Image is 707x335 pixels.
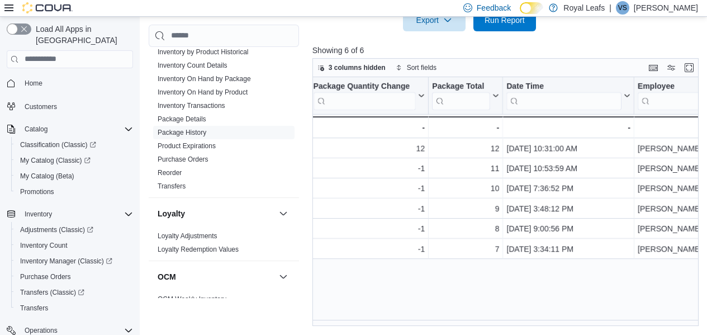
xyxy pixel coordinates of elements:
[506,121,630,134] div: -
[158,62,227,69] a: Inventory Count Details
[618,1,627,15] span: VS
[313,202,425,215] div: -1
[158,115,206,124] span: Package Details
[11,137,137,153] a: Classification (Classic)
[609,1,611,15] p: |
[25,79,42,88] span: Home
[16,223,133,237] span: Adjustments (Classic)
[477,2,511,13] span: Feedback
[410,9,459,31] span: Export
[2,98,137,114] button: Customers
[16,270,75,284] a: Purchase Orders
[20,156,91,165] span: My Catalog (Classic)
[2,206,137,222] button: Inventory
[432,141,499,155] div: 12
[158,169,182,177] a: Reorder
[20,207,133,221] span: Inventory
[158,271,176,282] h3: OCM
[506,242,630,256] div: [DATE] 3:34:11 PM
[11,238,137,253] button: Inventory Count
[506,141,630,155] div: [DATE] 10:31:00 AM
[158,155,208,163] a: Purchase Orders
[682,61,696,74] button: Enter fullscreen
[149,32,299,197] div: Inventory
[16,254,117,268] a: Inventory Manager (Classic)
[158,48,249,56] a: Inventory by Product Historical
[432,202,499,215] div: 9
[158,74,251,83] span: Inventory On Hand by Package
[506,82,630,110] button: Date Time
[11,184,137,200] button: Promotions
[16,138,101,152] a: Classification (Classic)
[432,82,490,110] div: Package Total
[20,172,74,181] span: My Catalog (Beta)
[20,122,133,136] span: Catalog
[158,168,182,177] span: Reorder
[312,45,703,56] p: Showing 6 of 6
[16,286,89,299] a: Transfers (Classic)
[638,82,703,92] div: Employee
[11,285,137,300] a: Transfers (Classic)
[16,239,72,252] a: Inventory Count
[506,222,630,235] div: [DATE] 9:00:56 PM
[25,102,57,111] span: Customers
[25,326,58,335] span: Operations
[149,292,299,310] div: OCM
[158,271,274,282] button: OCM
[277,270,290,284] button: OCM
[313,121,425,134] div: -
[11,168,137,184] button: My Catalog (Beta)
[432,82,499,110] button: Package Total
[16,254,133,268] span: Inventory Manager (Classic)
[432,182,499,195] div: 10
[407,63,436,72] span: Sort fields
[665,61,678,74] button: Display options
[20,187,54,196] span: Promotions
[25,210,52,219] span: Inventory
[16,223,98,237] a: Adjustments (Classic)
[158,88,248,97] span: Inventory On Hand by Product
[485,15,525,26] span: Run Report
[20,77,47,90] a: Home
[16,301,133,315] span: Transfers
[158,232,217,240] a: Loyalty Adjustments
[20,100,61,114] a: Customers
[20,225,93,234] span: Adjustments (Classic)
[158,142,216,150] a: Product Expirations
[16,169,133,183] span: My Catalog (Beta)
[11,153,137,168] a: My Catalog (Classic)
[158,115,206,123] a: Package Details
[158,102,225,110] a: Inventory Transactions
[158,48,249,56] span: Inventory by Product Historical
[158,88,248,96] a: Inventory On Hand by Product
[313,182,425,195] div: -1
[158,182,186,191] span: Transfers
[432,82,490,92] div: Package Total
[158,208,274,219] button: Loyalty
[313,222,425,235] div: -1
[158,232,217,240] span: Loyalty Adjustments
[313,242,425,256] div: -1
[313,82,416,110] div: Package Quantity Change
[16,138,133,152] span: Classification (Classic)
[391,61,441,74] button: Sort fields
[20,272,71,281] span: Purchase Orders
[16,286,133,299] span: Transfers (Classic)
[313,61,390,74] button: 3 columns hidden
[16,185,59,199] a: Promotions
[31,23,133,46] span: Load All Apps in [GEOGRAPHIC_DATA]
[313,82,416,92] div: Package Quantity Change
[16,154,95,167] a: My Catalog (Classic)
[16,185,133,199] span: Promotions
[313,82,425,110] button: Package Quantity Change
[20,122,52,136] button: Catalog
[329,63,386,72] span: 3 columns hidden
[520,14,520,15] span: Dark Mode
[16,239,133,252] span: Inventory Count
[20,140,96,149] span: Classification (Classic)
[432,242,499,256] div: 7
[158,155,208,164] span: Purchase Orders
[20,207,56,221] button: Inventory
[158,141,216,150] span: Product Expirations
[158,101,225,110] span: Inventory Transactions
